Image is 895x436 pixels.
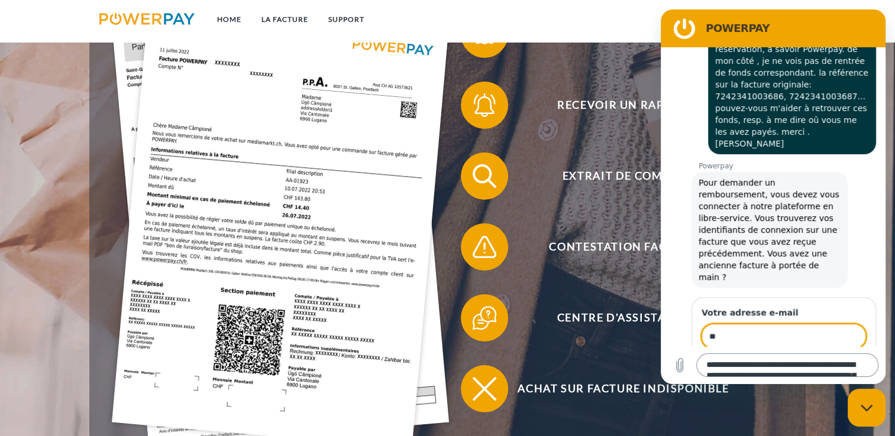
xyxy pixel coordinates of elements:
[661,9,886,384] iframe: Fenêtre de messagerie
[479,82,768,129] span: Recevoir un rappel?
[461,82,768,129] button: Recevoir un rappel?
[470,161,499,191] img: qb_search.svg
[461,11,768,58] button: Recevoir une facture ?
[461,152,768,200] button: Extrait de compte
[461,365,768,412] button: Achat sur facture indisponible
[470,90,499,120] img: qb_bell.svg
[251,9,318,30] a: LA FACTURE
[479,294,768,341] span: Centre d'assistance
[470,232,499,262] img: qb_warning.svg
[461,294,768,341] button: Centre d'assistance
[848,389,886,427] iframe: Bouton de lancement de la fenêtre de messagerie, conversation en cours
[41,298,205,310] label: Votre adresse e-mail
[470,303,499,333] img: qb_help.svg
[7,344,31,367] button: Charger un fichier
[318,9,374,30] a: Support
[479,152,768,200] span: Extrait de compte
[479,365,768,412] span: Achat sur facture indisponible
[740,9,771,30] a: CG
[479,223,768,271] span: Contestation Facture
[38,152,225,161] p: Powerpay
[38,168,181,272] span: Pour demander un remboursement, vous devez vous connecter à notre plateforme en libre-service. Vo...
[207,9,251,30] a: Home
[461,223,768,271] button: Contestation Facture
[470,374,499,404] img: qb_close.svg
[99,13,195,25] img: logo-powerpay.svg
